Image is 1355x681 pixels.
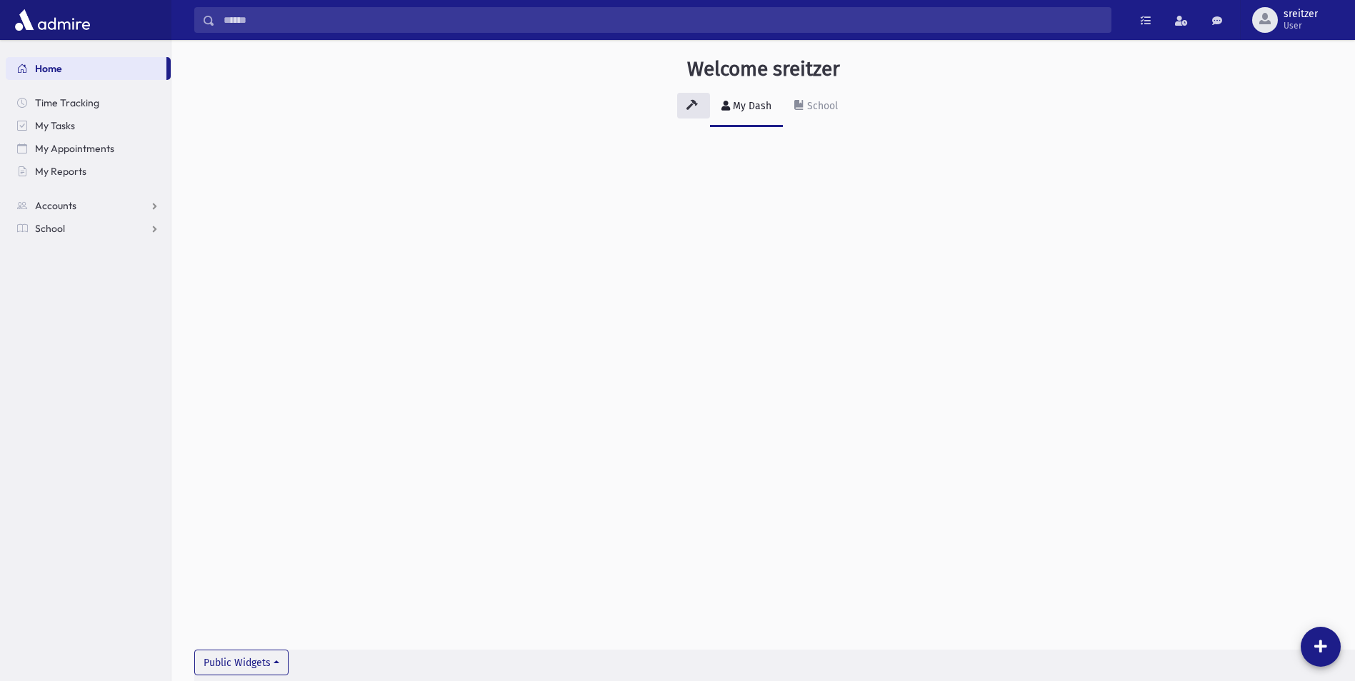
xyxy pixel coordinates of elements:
span: User [1284,20,1318,31]
a: My Appointments [6,137,171,160]
span: sreitzer [1284,9,1318,20]
a: School [6,217,171,240]
div: School [804,100,838,112]
span: My Appointments [35,142,114,155]
a: Home [6,57,166,80]
button: Public Widgets [194,650,289,675]
a: Accounts [6,194,171,217]
input: Search [215,7,1111,33]
a: My Dash [710,87,783,127]
span: Accounts [35,199,76,212]
a: My Tasks [6,114,171,137]
span: Time Tracking [35,96,99,109]
h3: Welcome sreitzer [687,57,840,81]
span: My Reports [35,165,86,178]
a: Time Tracking [6,91,171,114]
span: School [35,222,65,235]
a: My Reports [6,160,171,183]
a: School [783,87,849,127]
img: AdmirePro [11,6,94,34]
span: My Tasks [35,119,75,132]
div: My Dash [730,100,771,112]
span: Home [35,62,62,75]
